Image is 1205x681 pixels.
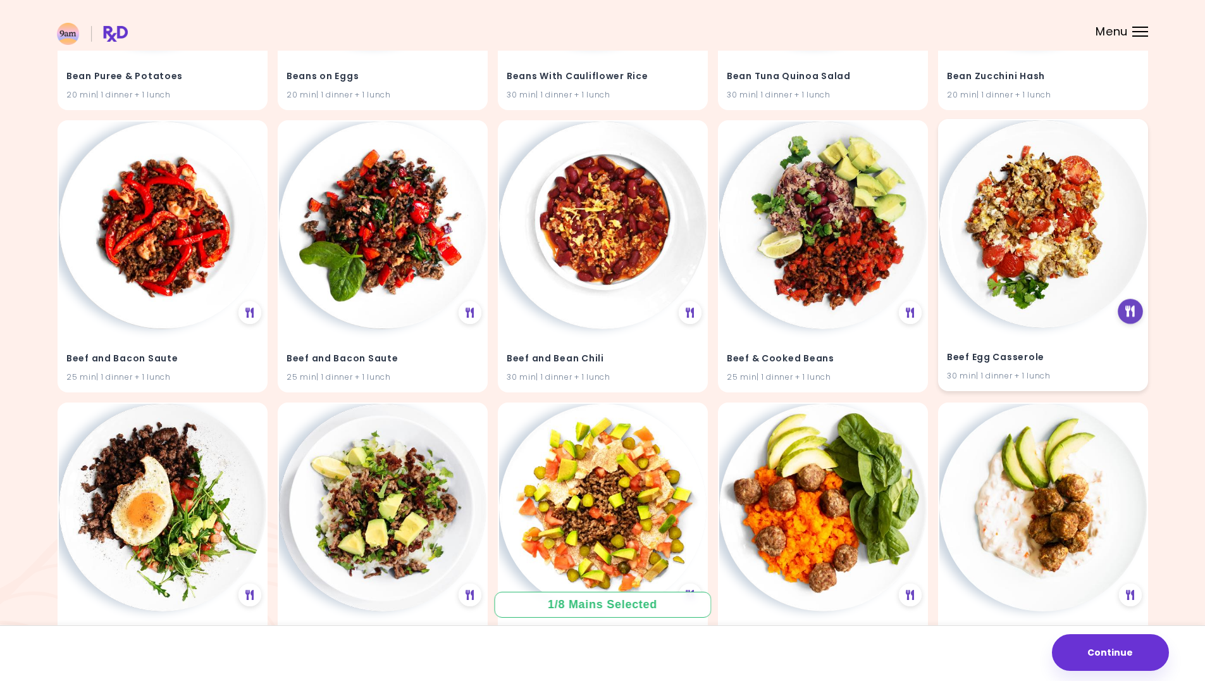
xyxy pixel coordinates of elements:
div: 1 / 8 Mains Selected [539,597,667,613]
div: See Meal Plan [899,584,922,606]
h4: Beef & Cooked Beans [727,349,919,369]
h4: Beans on Eggs [287,66,479,87]
div: 25 min | 1 dinner + 1 lunch [727,372,919,384]
button: Continue [1052,634,1169,671]
h4: Beans With Cauliflower Rice [507,66,699,87]
div: 30 min | 1 dinner + 1 lunch [507,89,699,101]
h4: Beef and Bean Chili [507,349,699,369]
div: See Meal Plan [1118,299,1143,324]
h4: Bean Zucchini Hash [947,66,1139,87]
div: 30 min | 1 dinner + 1 lunch [507,372,699,384]
div: See Meal Plan [679,301,701,324]
h4: Beef Egg Casserole [947,347,1139,368]
div: See Meal Plan [459,584,481,606]
div: 20 min | 1 dinner + 1 lunch [947,89,1139,101]
div: See Meal Plan [679,584,701,606]
img: RxDiet [57,23,128,45]
div: See Meal Plan [238,301,261,324]
h4: Bean Puree & Potatoes [66,66,259,87]
div: See Meal Plan [238,584,261,606]
div: 30 min | 1 dinner + 1 lunch [947,370,1139,382]
div: 20 min | 1 dinner + 1 lunch [287,89,479,101]
div: 25 min | 1 dinner + 1 lunch [66,372,259,384]
div: 20 min | 1 dinner + 1 lunch [66,89,259,101]
div: See Meal Plan [1119,584,1142,606]
h4: Bean Tuna Quinoa Salad [727,66,919,87]
div: See Meal Plan [899,301,922,324]
div: 25 min | 1 dinner + 1 lunch [287,372,479,384]
h4: Beef and Bacon Saute [287,349,479,369]
h4: Beef and Bacon Saute [66,349,259,369]
span: Menu [1096,26,1128,37]
div: 30 min | 1 dinner + 1 lunch [727,89,919,101]
div: See Meal Plan [459,301,481,324]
